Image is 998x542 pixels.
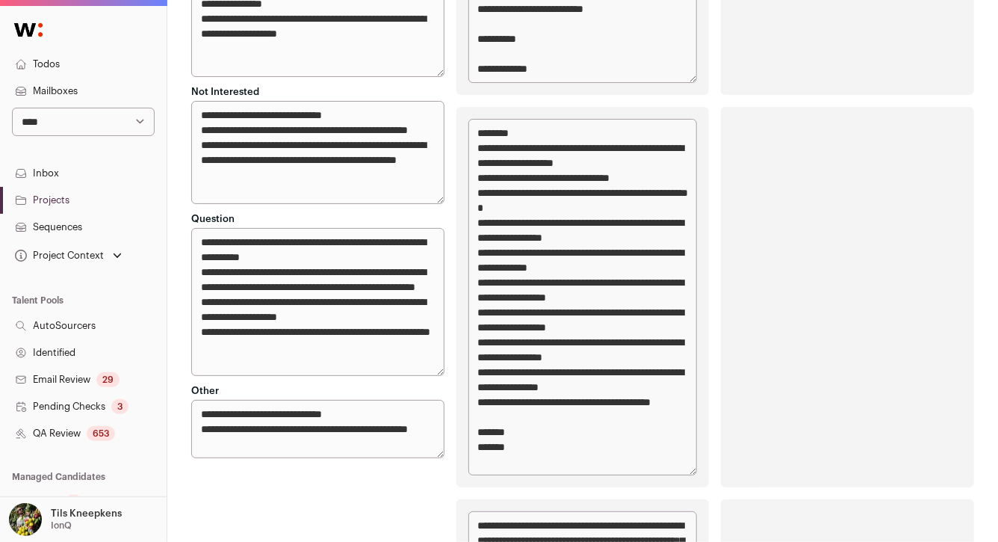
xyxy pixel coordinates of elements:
div: Project Context [12,250,104,262]
label: Not Interested [191,86,259,98]
img: 6689865-medium_jpg [9,503,42,536]
label: Other [191,385,219,397]
button: Open dropdown [12,245,125,266]
button: Open dropdown [6,503,125,536]
label: Question [191,213,235,225]
div: 3 [111,399,128,414]
p: Tils Kneepkens [51,508,122,520]
p: IonQ [51,520,72,532]
div: 3 [65,495,82,510]
img: Wellfound [6,15,51,45]
div: 29 [96,372,120,387]
div: 653 [87,426,115,441]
